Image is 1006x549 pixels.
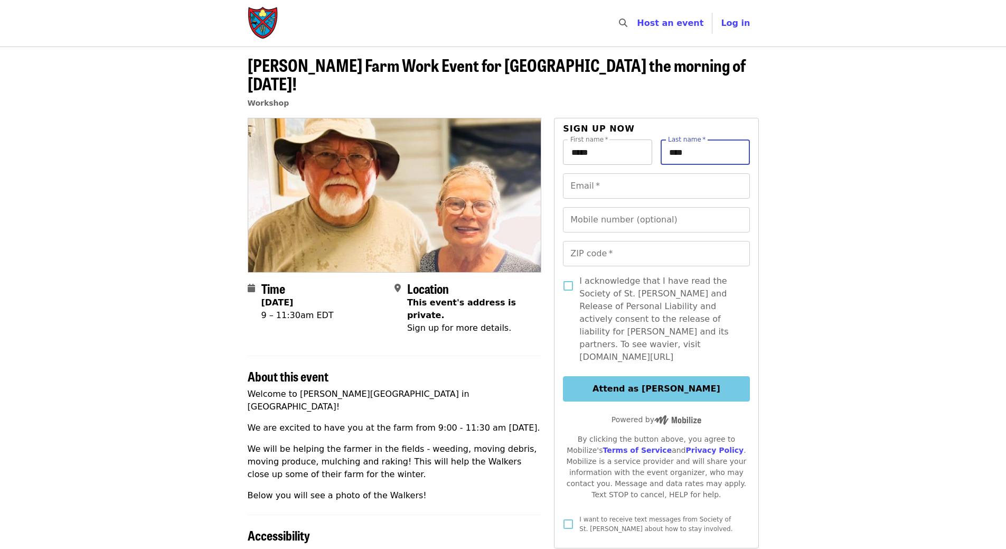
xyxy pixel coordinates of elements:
[407,323,511,333] span: Sign up for more details.
[248,388,542,413] p: Welcome to [PERSON_NAME][GEOGRAPHIC_DATA] in [GEOGRAPHIC_DATA]!
[407,297,516,320] span: This event's address is private.
[407,279,449,297] span: Location
[261,297,294,308] strong: [DATE]
[563,139,652,165] input: First name
[248,283,255,293] i: calendar icon
[721,18,750,28] span: Log in
[619,18,627,28] i: search icon
[603,446,672,454] a: Terms of Service
[563,124,635,134] span: Sign up now
[712,13,758,34] button: Log in
[248,118,541,272] img: Walker Farm Work Event for Durham Academy the morning of 8/29/2025! organized by Society of St. A...
[661,139,750,165] input: Last name
[394,283,401,293] i: map-marker-alt icon
[685,446,744,454] a: Privacy Policy
[563,241,749,266] input: ZIP code
[261,309,334,322] div: 9 – 11:30am EDT
[563,434,749,500] div: By clicking the button above, you agree to Mobilize's and . Mobilize is a service provider and wi...
[248,6,279,40] img: Society of St. Andrew - Home
[248,443,542,481] p: We will be helping the farmer in the fields - weeding, moving debris, moving produce, mulching an...
[634,11,642,36] input: Search
[248,99,289,107] a: Workshop
[248,489,542,502] p: Below you will see a photo of the Walkers!
[261,279,285,297] span: Time
[579,275,741,364] span: I acknowledge that I have read the Society of St. [PERSON_NAME] and Release of Personal Liability...
[563,207,749,232] input: Mobile number (optional)
[248,422,542,434] p: We are excited to have you at the farm from 9:00 - 11:30 am [DATE].
[668,136,706,143] label: Last name
[570,136,608,143] label: First name
[563,173,749,199] input: Email
[612,415,701,424] span: Powered by
[248,52,746,96] span: [PERSON_NAME] Farm Work Event for [GEOGRAPHIC_DATA] the morning of [DATE]!
[248,526,310,544] span: Accessibility
[248,367,328,385] span: About this event
[579,516,732,533] span: I want to receive text messages from Society of St. [PERSON_NAME] about how to stay involved.
[654,415,701,425] img: Powered by Mobilize
[563,376,749,402] button: Attend as [PERSON_NAME]
[637,18,703,28] a: Host an event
